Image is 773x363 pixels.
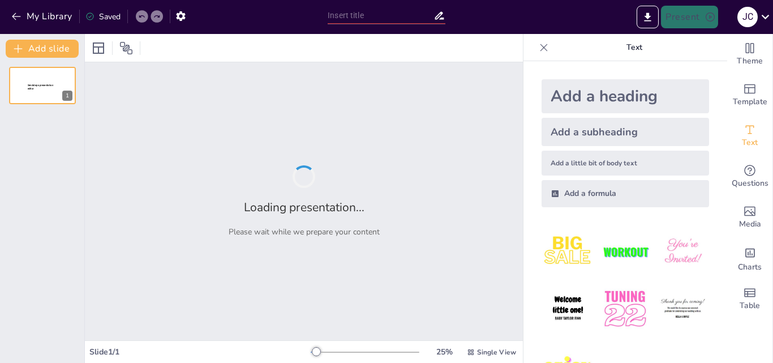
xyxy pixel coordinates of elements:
button: Export to PowerPoint [637,6,659,28]
div: Add text boxes [727,116,772,156]
button: Present [661,6,718,28]
span: Template [733,96,767,108]
img: 3.jpeg [656,225,709,278]
span: Single View [477,348,516,357]
div: Add a little bit of body text [542,151,709,176]
img: 1.jpeg [542,225,594,278]
p: Please wait while we prepare your content [229,227,380,237]
span: Table [740,300,760,312]
div: Saved [85,11,121,22]
p: Text [553,34,716,61]
span: Sendsteps presentation editor [28,84,53,90]
div: Add a formula [542,180,709,207]
img: 6.jpeg [656,283,709,335]
div: Change the overall theme [727,34,772,75]
button: My Library [8,7,77,25]
span: Theme [737,55,763,67]
button: Add slide [6,40,79,58]
button: J C [737,6,758,28]
div: Add charts and graphs [727,238,772,279]
input: Insert title [328,7,433,24]
div: Add images, graphics, shapes or video [727,197,772,238]
div: Add a subheading [542,118,709,146]
div: 25 % [431,347,458,357]
div: Add a table [727,279,772,319]
div: Add a heading [542,79,709,113]
img: 2.jpeg [599,225,651,278]
img: 5.jpeg [599,283,651,335]
div: Add ready made slides [727,75,772,116]
div: 1 [62,91,72,101]
img: 4.jpeg [542,283,594,335]
span: Media [739,218,761,230]
div: Slide 1 / 1 [89,347,311,357]
div: Get real-time input from your audience [727,156,772,197]
span: Position [119,41,133,55]
div: Layout [89,39,108,57]
span: Questions [732,177,768,190]
div: J C [737,7,758,27]
span: Text [742,136,758,149]
h2: Loading presentation... [244,199,364,215]
span: Charts [738,261,762,274]
div: 1 [9,67,76,104]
